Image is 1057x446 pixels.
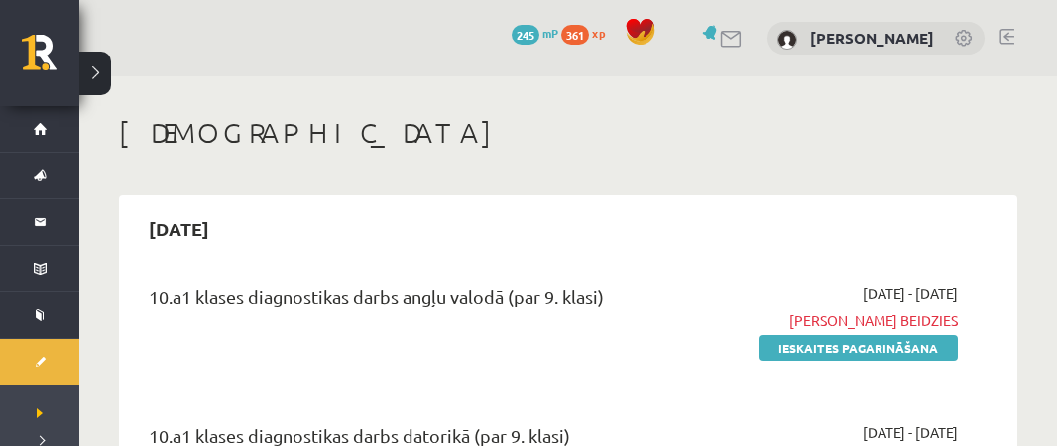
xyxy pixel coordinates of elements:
[592,25,605,41] span: xp
[863,422,958,443] span: [DATE] - [DATE]
[149,283,678,320] div: 10.a1 klases diagnostikas darbs angļu valodā (par 9. klasi)
[22,35,79,84] a: Rīgas 1. Tālmācības vidusskola
[119,116,1017,150] h1: [DEMOGRAPHIC_DATA]
[863,283,958,304] span: [DATE] - [DATE]
[512,25,539,45] span: 245
[759,335,958,361] a: Ieskaites pagarināšana
[810,28,934,48] a: [PERSON_NAME]
[777,30,797,50] img: Ivo Zuriko Ananidze
[561,25,589,45] span: 361
[129,205,229,252] h2: [DATE]
[708,310,958,331] span: [PERSON_NAME] beidzies
[512,25,558,41] a: 245 mP
[561,25,615,41] a: 361 xp
[542,25,558,41] span: mP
